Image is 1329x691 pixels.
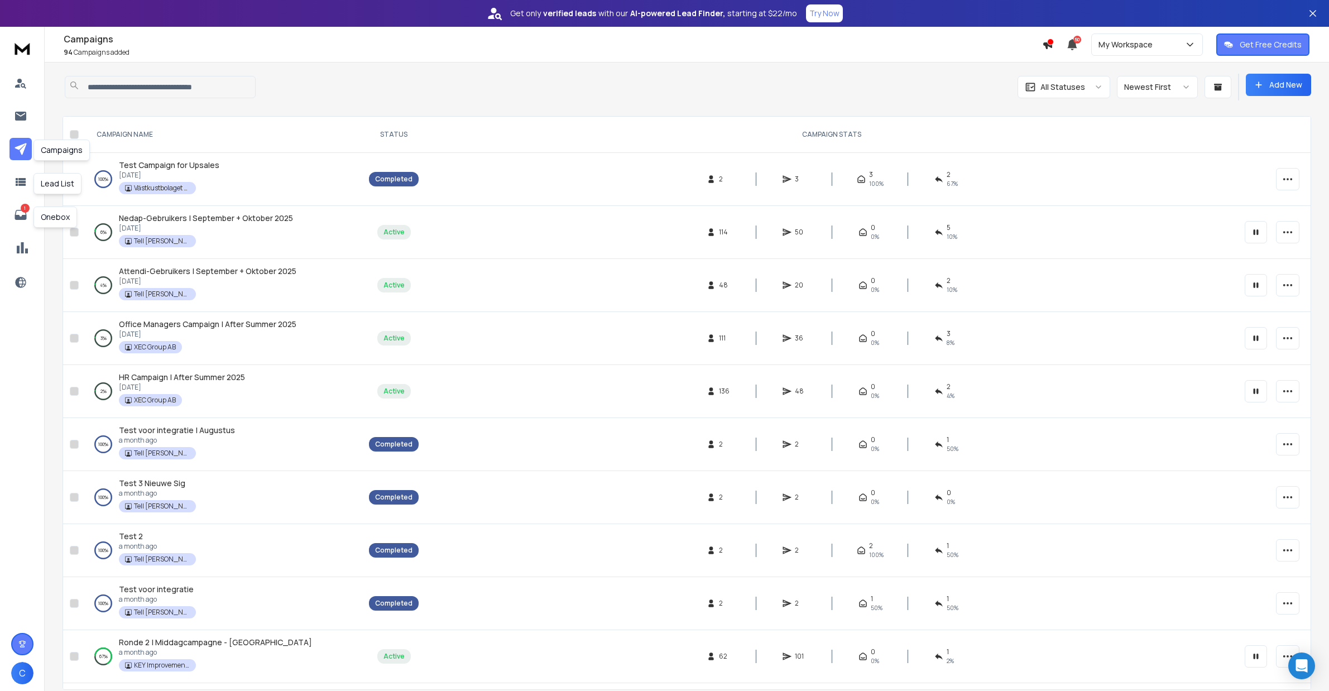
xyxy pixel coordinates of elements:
[795,599,806,608] span: 2
[869,550,884,559] span: 100 %
[1246,74,1311,96] button: Add New
[871,594,873,603] span: 1
[719,387,730,396] span: 136
[119,489,196,498] p: a month ago
[98,545,108,556] p: 100 %
[1040,81,1085,93] p: All Statuses
[947,170,951,179] span: 2
[119,213,293,223] span: Nedap-Gebruikers | September + Oktober 2025
[795,175,806,184] span: 3
[719,228,730,237] span: 114
[795,228,806,237] span: 50
[119,531,143,542] a: Test 2
[64,47,73,57] span: 94
[33,207,77,228] div: Onebox
[871,285,879,294] span: 0%
[947,497,955,506] span: 0 %
[809,8,839,19] p: Try Now
[869,179,884,188] span: 100 %
[795,387,806,396] span: 48
[83,312,362,365] td: 3%Office Managers Campaign | After Summer 2025[DATE]XEC Group AB
[947,329,951,338] span: 3
[119,542,196,551] p: a month ago
[119,637,312,648] a: Ronde 2 | Middagcampagne - [GEOGRAPHIC_DATA]
[375,493,412,502] div: Completed
[134,608,190,617] p: Tell [PERSON_NAME]
[100,280,107,291] p: 4 %
[383,281,405,290] div: Active
[871,488,875,497] span: 0
[871,444,879,453] span: 0%
[795,334,806,343] span: 36
[719,175,730,184] span: 2
[98,598,108,609] p: 100 %
[871,647,875,656] span: 0
[119,478,185,488] span: Test 3 Nieuwe Sig
[98,174,108,185] p: 100 %
[383,652,405,661] div: Active
[119,425,235,436] a: Test voor integratie | Augustus
[871,382,875,391] span: 0
[383,228,405,237] div: Active
[119,584,194,594] span: Test voor integratie
[375,440,412,449] div: Completed
[83,471,362,524] td: 100%Test 3 Nieuwe Siga month agoTell [PERSON_NAME]
[119,372,245,383] a: HR Campaign | After Summer 2025
[100,333,107,344] p: 3 %
[871,276,875,285] span: 0
[362,117,425,153] th: STATUS
[871,391,879,400] span: 0%
[1117,76,1198,98] button: Newest First
[871,232,879,241] span: 0%
[871,435,875,444] span: 0
[119,648,312,657] p: a month ago
[21,204,30,213] p: 1
[134,343,176,352] p: XEC Group AB
[119,478,185,489] a: Test 3 Nieuwe Sig
[947,656,954,665] span: 2 %
[119,584,194,595] a: Test voor integratie
[947,488,951,497] span: 0
[795,281,806,290] span: 20
[630,8,725,19] strong: AI-powered Lead Finder,
[119,531,143,541] span: Test 2
[375,546,412,555] div: Completed
[100,386,107,397] p: 2 %
[871,223,875,232] span: 0
[947,541,949,550] span: 1
[1240,39,1302,50] p: Get Free Credits
[134,555,190,564] p: Tell [PERSON_NAME]
[119,595,196,604] p: a month ago
[83,524,362,577] td: 100%Test 2a month agoTell [PERSON_NAME]
[83,577,362,630] td: 100%Test voor integratiea month agoTell [PERSON_NAME]
[33,140,90,161] div: Campaigns
[119,213,293,224] a: Nedap-Gebruikers | September + Oktober 2025
[119,319,296,329] span: Office Managers Campaign | After Summer 2025
[795,546,806,555] span: 2
[119,330,296,339] p: [DATE]
[134,290,190,299] p: Tell [PERSON_NAME]
[947,338,954,347] span: 8 %
[100,227,107,238] p: 6 %
[1098,39,1157,50] p: My Workspace
[375,599,412,608] div: Completed
[947,382,951,391] span: 2
[871,338,879,347] span: 0%
[134,449,190,458] p: Tell [PERSON_NAME]
[947,285,957,294] span: 10 %
[425,117,1238,153] th: CAMPAIGN STATS
[871,497,879,506] span: 0%
[64,48,1042,57] p: Campaigns added
[947,647,949,656] span: 1
[119,372,245,382] span: HR Campaign | After Summer 2025
[871,603,882,612] span: 50 %
[83,259,362,312] td: 4%Attendi-Gebruikers | September + Oktober 2025[DATE]Tell [PERSON_NAME]
[119,160,219,171] a: Test Campaign for Upsales
[119,224,293,233] p: [DATE]
[134,661,190,670] p: KEY Improvement B.V.
[119,160,219,170] span: Test Campaign for Upsales
[806,4,843,22] button: Try Now
[719,440,730,449] span: 2
[119,436,235,445] p: a month ago
[795,652,806,661] span: 101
